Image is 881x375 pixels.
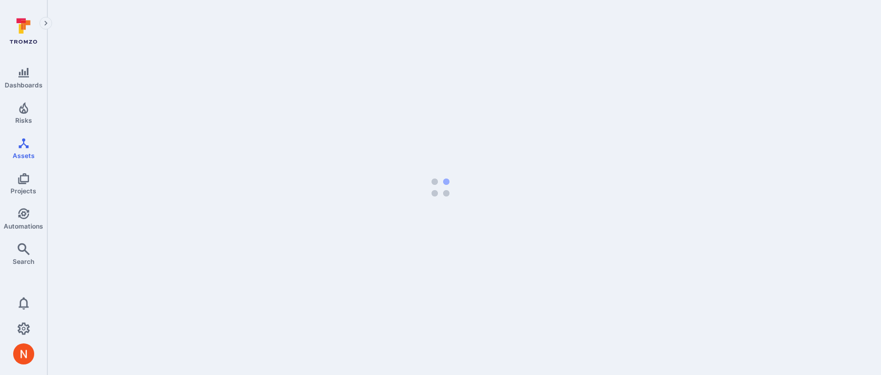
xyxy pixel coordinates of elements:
span: Dashboards [5,81,43,89]
span: Risks [15,116,32,124]
button: Expand navigation menu [39,17,52,29]
span: Projects [11,187,36,195]
div: Neeren Patki [13,343,34,364]
span: Automations [4,222,43,230]
img: ACg8ocIprwjrgDQnDsNSk9Ghn5p5-B8DpAKWoJ5Gi9syOE4K59tr4Q=s96-c [13,343,34,364]
i: Expand navigation menu [42,19,49,28]
span: Search [13,258,34,265]
span: Assets [13,152,35,160]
